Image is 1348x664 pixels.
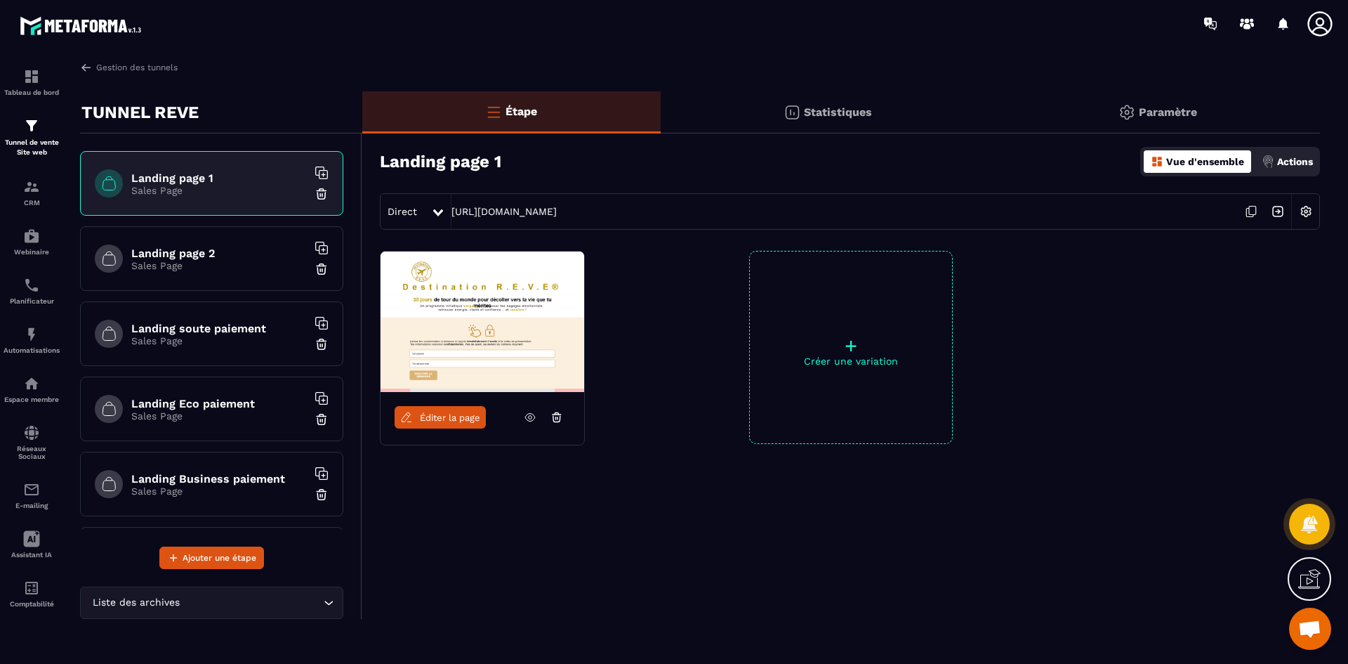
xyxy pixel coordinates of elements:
img: trash [315,488,329,502]
span: Direct [388,206,417,217]
img: dashboard-orange.40269519.svg [1151,155,1163,168]
a: social-networksocial-networkRéseaux Sociaux [4,414,60,471]
div: Ouvrir le chat [1289,608,1331,650]
a: automationsautomationsAutomatisations [4,315,60,365]
h6: Landing Business paiement [131,472,307,486]
img: formation [23,68,40,85]
p: Assistant IA [4,551,60,559]
img: social-network [23,424,40,441]
img: arrow [80,61,93,74]
input: Search for option [183,595,320,611]
p: Vue d'ensemble [1166,156,1244,167]
img: email [23,481,40,498]
a: formationformationTunnel de vente Site web [4,107,60,168]
img: automations [23,228,40,245]
p: Automatisations [4,346,60,354]
a: Assistant IA [4,520,60,569]
img: trash [315,187,329,201]
h6: Landing page 1 [131,171,307,185]
p: TUNNEL REVE [81,98,199,126]
p: Sales Page [131,486,307,497]
img: trash [315,337,329,351]
p: Paramètre [1139,105,1197,119]
img: bars-o.4a397970.svg [485,103,502,120]
h3: Landing page 1 [380,152,501,171]
p: Statistiques [804,105,872,119]
img: arrow-next.bcc2205e.svg [1264,198,1291,225]
p: Sales Page [131,185,307,196]
p: CRM [4,199,60,207]
p: Espace membre [4,396,60,403]
a: schedulerschedulerPlanificateur [4,266,60,315]
p: Sales Page [131,260,307,271]
p: Tableau de bord [4,89,60,96]
p: Sales Page [131,410,307,422]
p: Sales Page [131,335,307,346]
p: Webinaire [4,248,60,256]
img: formation [23,117,40,134]
p: Étape [505,105,537,118]
h6: Landing page 2 [131,247,307,260]
img: trash [315,262,329,276]
a: formationformationCRM [4,168,60,217]
p: Comptabilité [4,600,60,608]
p: + [750,336,952,356]
a: automationsautomationsEspace membre [4,365,60,414]
p: Planificateur [4,297,60,305]
span: Ajouter une étape [183,551,256,565]
img: setting-w.858f3a88.svg [1293,198,1319,225]
p: Tunnel de vente Site web [4,138,60,157]
span: Éditer la page [420,412,480,423]
a: formationformationTableau de bord [4,58,60,107]
p: E-mailing [4,502,60,509]
img: automations [23,326,40,343]
img: automations [23,375,40,392]
button: Ajouter une étape [159,547,264,569]
div: Search for option [80,587,343,619]
h6: Landing soute paiement [131,322,307,335]
a: Gestion des tunnels [80,61,178,74]
img: setting-gr.5f69749f.svg [1118,104,1135,121]
a: accountantaccountantComptabilité [4,569,60,618]
p: Actions [1277,156,1313,167]
span: Liste des archives [89,595,183,611]
img: actions.d6e523a2.png [1262,155,1274,168]
img: formation [23,178,40,195]
a: automationsautomationsWebinaire [4,217,60,266]
img: image [381,252,584,392]
img: stats.20deebd0.svg [784,104,800,121]
img: logo [20,13,146,39]
p: Créer une variation [750,356,952,367]
a: [URL][DOMAIN_NAME] [451,206,557,217]
img: trash [315,412,329,427]
img: scheduler [23,277,40,294]
img: accountant [23,580,40,597]
a: Éditer la page [395,406,486,429]
a: emailemailE-mailing [4,471,60,520]
p: Réseaux Sociaux [4,445,60,460]
h6: Landing Eco paiement [131,397,307,410]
